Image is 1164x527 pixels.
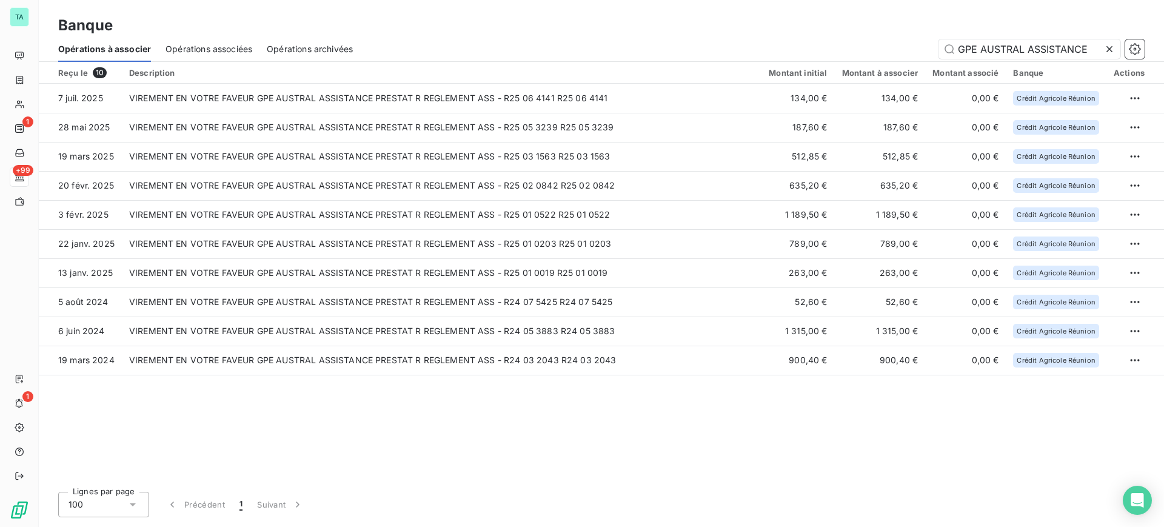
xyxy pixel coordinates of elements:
td: 187,60 € [835,113,926,142]
td: 0,00 € [925,258,1006,287]
td: VIREMENT EN VOTRE FAVEUR GPE AUSTRAL ASSISTANCE PRESTAT R REGLEMENT ASS - R25 06 4141 R25 06 4141 [122,84,761,113]
span: Crédit Agricole Réunion [1017,124,1095,131]
td: 263,00 € [761,258,834,287]
td: 22 janv. 2025 [39,229,122,258]
td: 900,40 € [761,346,834,375]
span: Crédit Agricole Réunion [1017,357,1095,364]
td: 512,85 € [835,142,926,171]
td: VIREMENT EN VOTRE FAVEUR GPE AUSTRAL ASSISTANCE PRESTAT R REGLEMENT ASS - R24 03 2043 R24 03 2043 [122,346,761,375]
td: 1 315,00 € [835,317,926,346]
td: 1 189,50 € [835,200,926,229]
span: 10 [93,67,107,78]
td: 789,00 € [761,229,834,258]
button: 1 [232,492,250,517]
span: Crédit Agricole Réunion [1017,182,1095,189]
span: Opérations archivées [267,43,353,55]
td: VIREMENT EN VOTRE FAVEUR GPE AUSTRAL ASSISTANCE PRESTAT R REGLEMENT ASS - R25 05 3239 R25 05 3239 [122,113,761,142]
button: Suivant [250,492,311,517]
td: 0,00 € [925,84,1006,113]
td: 5 août 2024 [39,287,122,317]
div: TA [10,7,29,27]
div: Open Intercom Messenger [1123,486,1152,515]
td: VIREMENT EN VOTRE FAVEUR GPE AUSTRAL ASSISTANCE PRESTAT R REGLEMENT ASS - R25 01 0203 R25 01 0203 [122,229,761,258]
span: 1 [239,498,242,511]
td: 19 mars 2024 [39,346,122,375]
td: 0,00 € [925,200,1006,229]
td: 635,20 € [761,171,834,200]
td: 52,60 € [835,287,926,317]
td: 19 mars 2025 [39,142,122,171]
td: 187,60 € [761,113,834,142]
td: VIREMENT EN VOTRE FAVEUR GPE AUSTRAL ASSISTANCE PRESTAT R REGLEMENT ASS - R25 01 0522 R25 01 0522 [122,200,761,229]
div: Reçu le [58,67,115,78]
span: 1 [22,116,33,127]
td: VIREMENT EN VOTRE FAVEUR GPE AUSTRAL ASSISTANCE PRESTAT R REGLEMENT ASS - R25 02 0842 R25 02 0842 [122,171,761,200]
td: 0,00 € [925,113,1006,142]
td: 0,00 € [925,287,1006,317]
td: VIREMENT EN VOTRE FAVEUR GPE AUSTRAL ASSISTANCE PRESTAT R REGLEMENT ASS - R25 03 1563 R25 03 1563 [122,142,761,171]
td: 0,00 € [925,317,1006,346]
td: 6 juin 2024 [39,317,122,346]
td: 1 189,50 € [761,200,834,229]
td: VIREMENT EN VOTRE FAVEUR GPE AUSTRAL ASSISTANCE PRESTAT R REGLEMENT ASS - R24 07 5425 R24 07 5425 [122,287,761,317]
span: Crédit Agricole Réunion [1017,211,1095,218]
span: Crédit Agricole Réunion [1017,269,1095,277]
span: Crédit Agricole Réunion [1017,240,1095,247]
td: 0,00 € [925,229,1006,258]
td: 512,85 € [761,142,834,171]
span: Opérations associées [166,43,252,55]
div: Montant à associer [842,68,918,78]
span: Crédit Agricole Réunion [1017,327,1095,335]
td: 635,20 € [835,171,926,200]
td: 7 juil. 2025 [39,84,122,113]
span: 1 [22,391,33,402]
span: +99 [13,165,33,176]
td: 20 févr. 2025 [39,171,122,200]
a: +99 [10,167,28,187]
div: Banque [1013,68,1099,78]
div: Montant associé [932,68,998,78]
span: Crédit Agricole Réunion [1017,95,1095,102]
button: Précédent [159,492,232,517]
td: 900,40 € [835,346,926,375]
td: 52,60 € [761,287,834,317]
td: 134,00 € [761,84,834,113]
td: VIREMENT EN VOTRE FAVEUR GPE AUSTRAL ASSISTANCE PRESTAT R REGLEMENT ASS - R25 01 0019 R25 01 0019 [122,258,761,287]
td: 0,00 € [925,171,1006,200]
img: Logo LeanPay [10,500,29,520]
td: VIREMENT EN VOTRE FAVEUR GPE AUSTRAL ASSISTANCE PRESTAT R REGLEMENT ASS - R24 05 3883 R24 05 3883 [122,317,761,346]
span: 100 [69,498,83,511]
span: Opérations à associer [58,43,151,55]
span: Crédit Agricole Réunion [1017,298,1095,306]
div: Description [129,68,754,78]
td: 28 mai 2025 [39,113,122,142]
td: 1 315,00 € [761,317,834,346]
td: 13 janv. 2025 [39,258,122,287]
a: 1 [10,119,28,138]
td: 3 févr. 2025 [39,200,122,229]
div: Actions [1114,68,1145,78]
h3: Banque [58,15,113,36]
td: 789,00 € [835,229,926,258]
td: 0,00 € [925,346,1006,375]
td: 134,00 € [835,84,926,113]
span: Crédit Agricole Réunion [1017,153,1095,160]
div: Montant initial [769,68,827,78]
td: 263,00 € [835,258,926,287]
td: 0,00 € [925,142,1006,171]
input: Rechercher [938,39,1120,59]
